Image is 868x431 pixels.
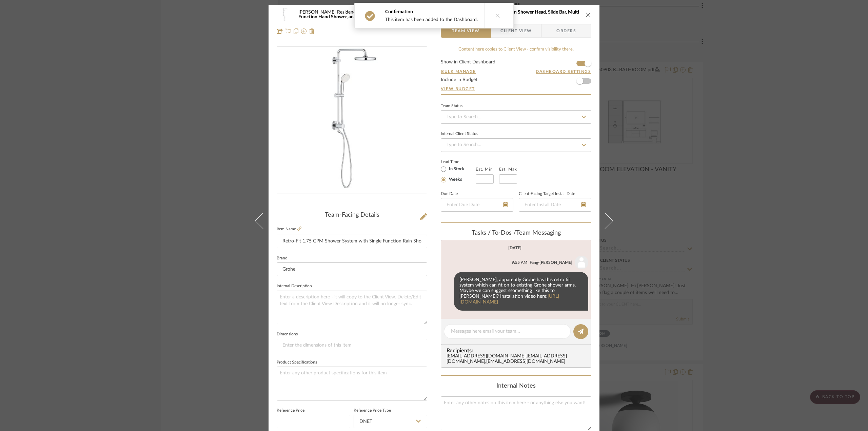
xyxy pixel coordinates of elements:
img: 4d254731-a329-4f73-a3cd-5902eea73e6d_48x40.jpg [277,8,293,21]
input: Enter Brand [277,262,427,276]
span: Recipients: [447,348,588,354]
label: Reference Price [277,409,304,412]
a: View Budget [441,86,591,92]
a: [URL][DOMAIN_NAME] [459,294,559,305]
img: user_avatar.png [575,256,588,269]
label: Weeks [448,177,462,183]
span: [PERSON_NAME] Residence [298,10,362,15]
div: 9:55 AM [512,259,527,266]
input: Type to Search… [441,110,591,124]
div: This item has been added to the Dashboard. [385,17,478,23]
label: Lead Time [441,159,476,165]
span: Tasks / To-Dos / [472,230,516,236]
label: Product Specifications [277,361,317,364]
input: Enter the dimensions of this item [277,339,427,352]
mat-radio-group: Select item type [441,165,476,184]
div: [EMAIL_ADDRESS][DOMAIN_NAME] , [EMAIL_ADDRESS][DOMAIN_NAME] , [EMAIL_ADDRESS][DOMAIN_NAME] [447,354,588,365]
div: Team Status [441,104,462,108]
input: Enter Due Date [441,198,513,212]
label: Reference Price Type [354,409,391,412]
label: Due Date [441,192,458,196]
div: Content here copies to Client View - confirm visibility there. [441,46,591,53]
span: Retro-Fit 1.75 GPM Shower System with Single Function Rain Shower Head, Slide Bar, Multi Function... [298,10,579,19]
input: Enter Item Name [277,235,427,248]
label: Internal Description [277,285,312,288]
span: Client View [500,24,532,38]
div: team Messaging [441,230,591,237]
div: Confirmation [385,8,478,15]
label: Brand [277,257,288,260]
div: Internal Client Status [441,132,478,136]
div: 0 [277,47,427,194]
div: Internal Notes [441,383,591,390]
img: Remove from project [309,28,315,34]
div: [DATE] [508,246,521,250]
input: Enter Install Date [519,198,591,212]
img: 4d254731-a329-4f73-a3cd-5902eea73e6d_436x436.jpg [278,47,426,194]
label: Dimensions [277,333,298,336]
div: [PERSON_NAME], apparently Grohe has this retro fit system which can fit on to existing Grohe show... [454,272,588,311]
button: close [585,12,591,18]
label: Client-Facing Target Install Date [519,192,575,196]
div: Fang-[PERSON_NAME] [530,259,572,266]
div: Team-Facing Details [277,212,427,219]
label: Est. Max [499,167,517,172]
button: Dashboard Settings [535,68,591,75]
label: Est. Min [476,167,493,172]
span: Orders [549,24,584,38]
button: Bulk Manage [441,68,476,75]
input: Type to Search… [441,138,591,152]
label: Item Name [277,226,301,232]
label: In Stock [448,166,465,172]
